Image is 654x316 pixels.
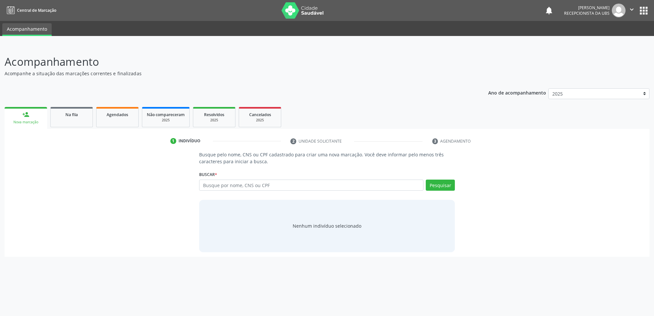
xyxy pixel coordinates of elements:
div: Nenhum indivíduo selecionado [293,222,361,229]
label: Buscar [199,169,217,180]
div: [PERSON_NAME] [564,5,610,10]
img: img [612,4,626,17]
span: Central de Marcação [17,8,56,13]
p: Busque pelo nome, CNS ou CPF cadastrado para criar uma nova marcação. Você deve informar pelo men... [199,151,455,165]
span: Na fila [65,112,78,117]
span: Recepcionista da UBS [564,10,610,16]
div: person_add [22,111,29,118]
i:  [628,6,635,13]
input: Busque por nome, CNS ou CPF [199,180,423,191]
p: Acompanhamento [5,54,456,70]
button: apps [638,5,649,16]
div: 2025 [147,118,185,123]
button:  [626,4,638,17]
span: Agendados [107,112,128,117]
div: Indivíduo [179,138,200,144]
div: 2025 [244,118,276,123]
span: Cancelados [249,112,271,117]
span: Não compareceram [147,112,185,117]
div: 2025 [198,118,231,123]
a: Acompanhamento [2,23,52,36]
p: Acompanhe a situação das marcações correntes e finalizadas [5,70,456,77]
div: 1 [170,138,176,144]
span: Resolvidos [204,112,224,117]
button: notifications [544,6,554,15]
p: Ano de acompanhamento [488,88,546,97]
div: Nova marcação [9,120,43,125]
button: Pesquisar [426,180,455,191]
a: Central de Marcação [5,5,56,16]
